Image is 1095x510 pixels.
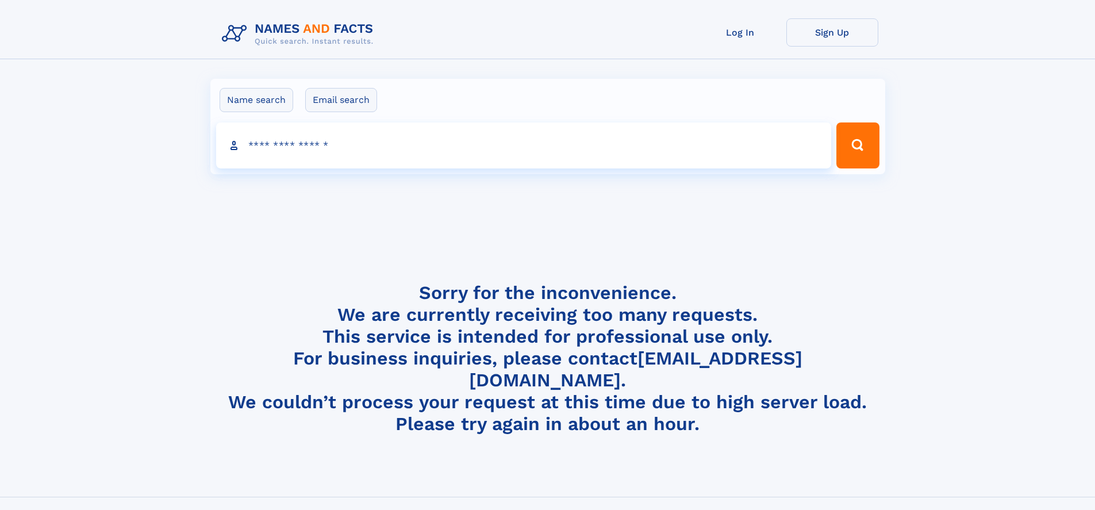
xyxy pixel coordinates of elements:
[469,347,802,391] a: [EMAIL_ADDRESS][DOMAIN_NAME]
[305,88,377,112] label: Email search
[217,18,383,49] img: Logo Names and Facts
[786,18,878,47] a: Sign Up
[217,282,878,435] h4: Sorry for the inconvenience. We are currently receiving too many requests. This service is intend...
[694,18,786,47] a: Log In
[216,122,832,168] input: search input
[836,122,879,168] button: Search Button
[220,88,293,112] label: Name search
